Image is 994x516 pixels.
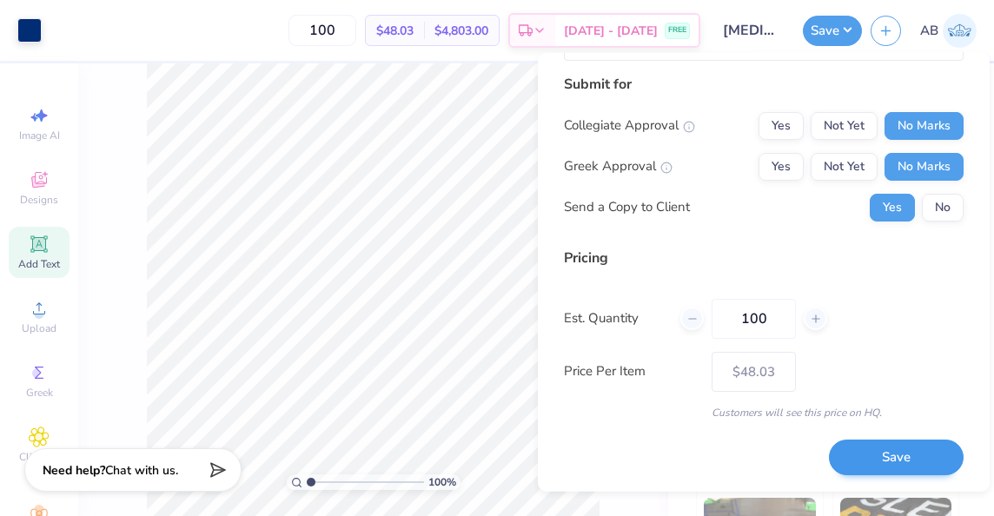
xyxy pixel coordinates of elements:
label: Est. Quantity [564,308,667,328]
div: Customers will see this price on HQ. [564,404,964,420]
img: Annika Bergquist [943,14,977,48]
strong: Need help? [43,462,105,479]
span: Upload [22,321,56,335]
label: Price Per Item [564,361,699,381]
input: Untitled Design [709,13,794,48]
span: 100 % [428,474,456,490]
span: $4,803.00 [434,22,488,40]
button: Not Yet [811,111,878,139]
input: – – [712,298,796,338]
button: Yes [870,193,915,221]
button: Save [829,440,964,475]
span: Chat with us. [105,462,178,479]
button: No Marks [885,152,964,180]
a: AB [920,14,977,48]
button: No Marks [885,111,964,139]
div: Submit for [564,73,964,94]
div: Greek Approval [564,156,673,176]
div: Collegiate Approval [564,116,695,136]
span: Add Text [18,257,60,271]
span: AB [920,21,938,41]
span: Designs [20,193,58,207]
button: Save [803,16,862,46]
span: Greek [26,386,53,400]
button: Yes [759,152,804,180]
div: Send a Copy to Client [564,197,690,217]
button: No [922,193,964,221]
span: Image AI [19,129,60,142]
button: Yes [759,111,804,139]
button: Not Yet [811,152,878,180]
input: – – [288,15,356,46]
input: e.g. Ethan Linker [564,23,964,61]
span: $48.03 [376,22,414,40]
div: Pricing [564,247,964,268]
span: [DATE] - [DATE] [564,22,658,40]
span: FREE [668,24,686,36]
span: Clipart & logos [9,450,70,478]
